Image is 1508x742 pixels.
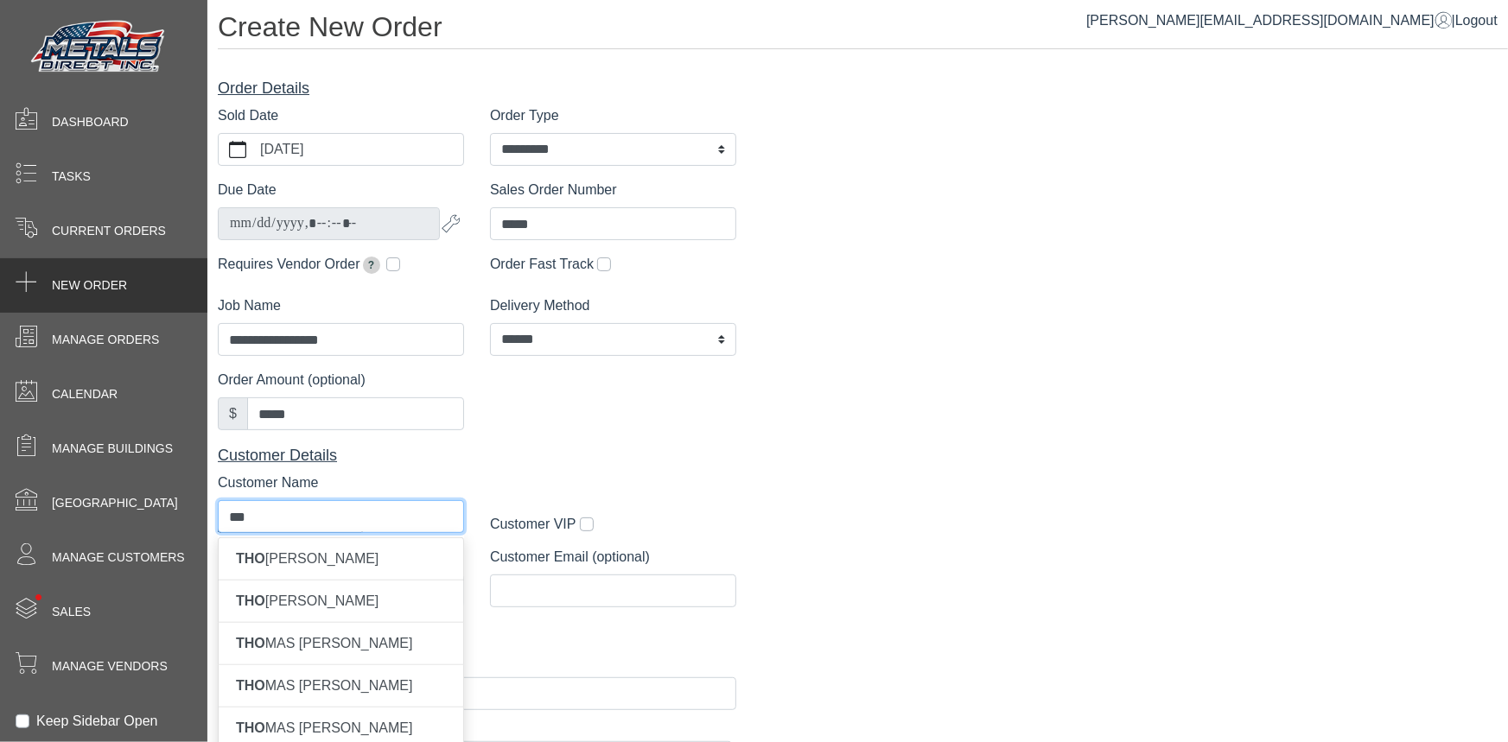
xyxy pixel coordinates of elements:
label: Job Name [218,295,281,316]
span: Manage Orders [52,331,159,349]
span: [PERSON_NAME] [236,593,379,608]
span: [PERSON_NAME] [236,551,379,566]
label: Order Type [490,105,559,126]
div: Site Address [218,621,736,644]
span: Manage Customers [52,549,185,567]
label: Keep Sidebar Open [36,711,158,732]
label: Requires Vendor Order [218,254,383,275]
div: | [1086,10,1498,31]
span: [GEOGRAPHIC_DATA] [52,494,178,512]
span: Dashboard [52,113,129,131]
span: Extends due date by 2 weeks for pickup orders [363,257,380,274]
span: • [16,569,60,625]
span: New Order [52,276,127,295]
span: THO [236,551,265,566]
div: Order Details [218,77,736,100]
label: Delivery Method [490,295,590,316]
span: MAS [PERSON_NAME] [236,678,412,693]
label: Customer Name [218,472,318,493]
span: MAS [PERSON_NAME] [236,636,412,650]
label: Sales Order Number [490,180,617,200]
span: Manage Vendors [52,657,168,675]
label: Customer VIP [490,514,576,535]
span: Manage Buildings [52,440,173,458]
label: Order Amount (optional) [218,370,366,390]
span: Logout [1455,13,1498,28]
span: THO [236,678,265,693]
label: Sold Date [218,105,278,126]
a: [PERSON_NAME][EMAIL_ADDRESS][DOMAIN_NAME] [1086,13,1452,28]
button: calendar [219,134,257,165]
span: Current Orders [52,222,166,240]
label: Customer Email (optional) [490,547,650,568]
span: THO [236,720,265,735]
label: Order Fast Track [490,254,594,275]
svg: calendar [229,141,246,158]
span: THO [236,636,265,650]
img: Metals Direct Inc Logo [26,16,173,79]
div: $ [218,397,248,430]
label: [DATE] [257,134,463,165]
div: Customer Details [218,444,736,467]
h1: Create New Order [218,10,1508,49]
span: Sales [52,603,91,621]
span: MAS [PERSON_NAME] [236,720,412,735]
span: Calendar [52,385,118,403]
span: THO [236,593,265,608]
label: Due Date [218,180,277,200]
span: Tasks [52,168,91,186]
